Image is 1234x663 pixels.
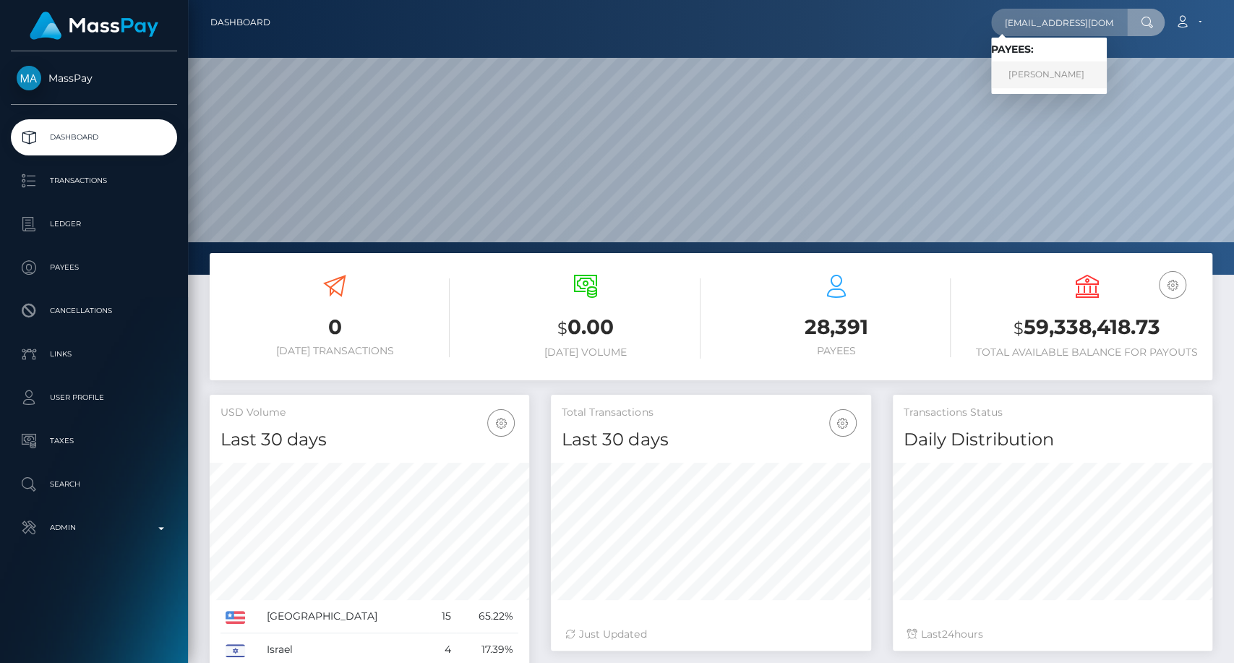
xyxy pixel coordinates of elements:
h5: USD Volume [220,406,518,420]
a: [PERSON_NAME] [991,61,1107,88]
a: Links [11,336,177,372]
a: Cancellations [11,293,177,329]
img: MassPay Logo [30,12,158,40]
p: Payees [17,257,171,278]
a: Dashboard [11,119,177,155]
td: 15 [429,600,456,633]
h6: Payees: [991,43,1107,56]
p: Taxes [17,430,171,452]
a: User Profile [11,380,177,416]
img: US.png [226,611,245,624]
a: Dashboard [210,7,270,38]
a: Taxes [11,423,177,459]
h5: Transactions Status [904,406,1201,420]
p: Ledger [17,213,171,235]
h6: [DATE] Transactions [220,345,450,357]
div: Last hours [907,627,1198,642]
a: Payees [11,249,177,286]
span: MassPay [11,72,177,85]
div: Just Updated [565,627,856,642]
h6: Payees [722,345,951,357]
a: Search [11,466,177,502]
p: Dashboard [17,127,171,148]
h3: 28,391 [722,313,951,341]
p: User Profile [17,387,171,409]
h4: Last 30 days [220,427,518,453]
h3: 0.00 [471,313,700,343]
h6: [DATE] Volume [471,346,700,359]
a: Transactions [11,163,177,199]
a: Ledger [11,206,177,242]
img: IL.png [226,644,245,657]
h5: Total Transactions [562,406,860,420]
p: Links [17,343,171,365]
p: Transactions [17,170,171,192]
h4: Daily Distribution [904,427,1201,453]
small: $ [1014,318,1024,338]
img: MassPay [17,66,41,90]
p: Admin [17,517,171,539]
td: 65.22% [456,600,518,633]
h4: Last 30 days [562,427,860,453]
h6: Total Available Balance for Payouts [972,346,1201,359]
input: Search... [991,9,1127,36]
td: [GEOGRAPHIC_DATA] [262,600,429,633]
a: Admin [11,510,177,546]
span: 24 [942,628,954,641]
p: Cancellations [17,300,171,322]
h3: 0 [220,313,450,341]
h3: 59,338,418.73 [972,313,1201,343]
small: $ [557,318,567,338]
p: Search [17,474,171,495]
